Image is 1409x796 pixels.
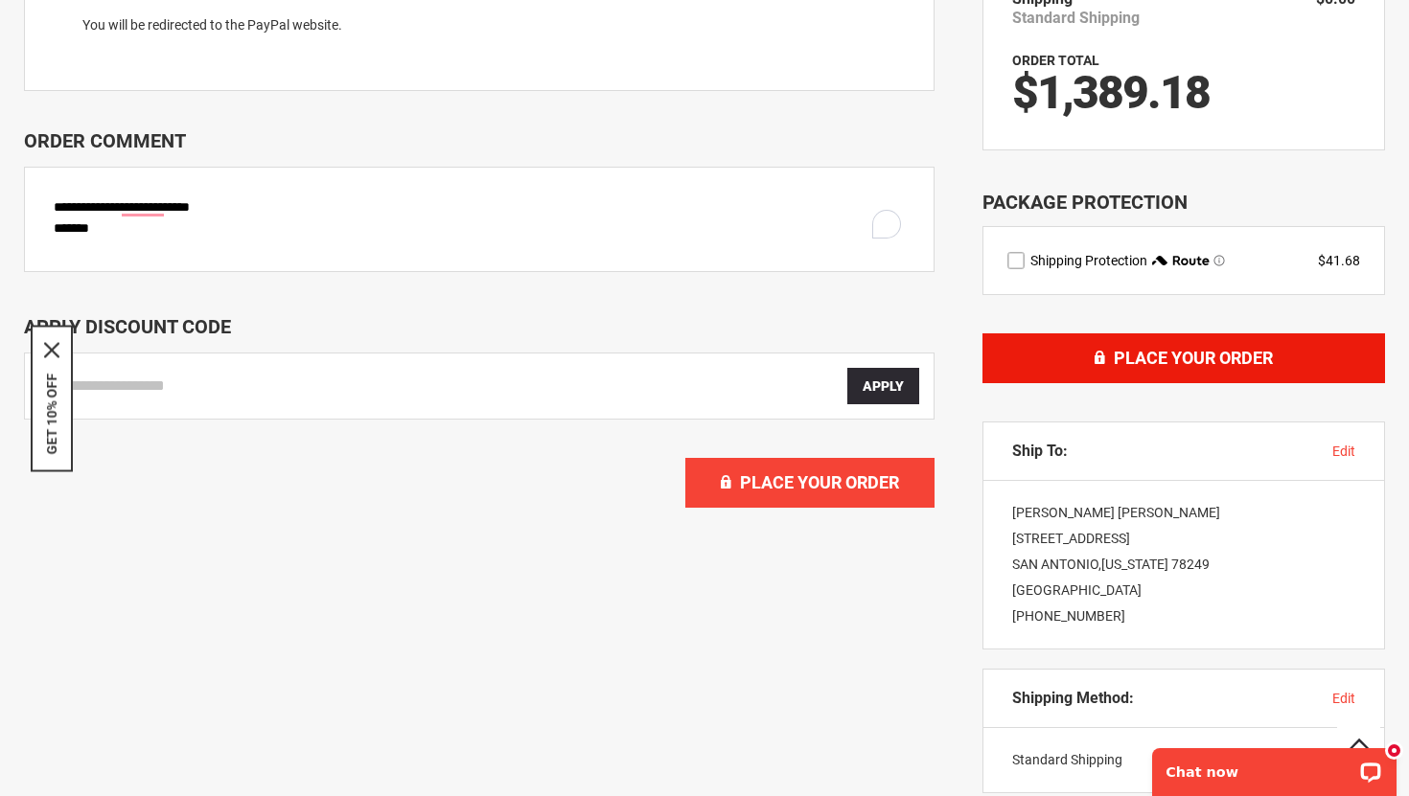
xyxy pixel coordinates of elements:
[983,481,1384,648] div: [PERSON_NAME] [PERSON_NAME] [STREET_ADDRESS] SAN ANTONIO , 78249 [GEOGRAPHIC_DATA]
[1101,557,1168,572] span: [US_STATE]
[1012,752,1122,767] span: Standard Shipping
[1012,53,1099,68] strong: Order Total
[1332,442,1355,461] button: edit
[24,315,231,338] span: Apply Discount Code
[1213,255,1225,266] span: Learn more
[1332,691,1355,706] span: edit
[982,333,1385,383] button: Place Your Order
[1007,251,1360,270] div: route shipping protection selector element
[1012,608,1125,624] a: [PHONE_NUMBER]
[863,378,904,394] span: Apply
[44,342,59,357] button: Close
[24,129,935,152] p: Order Comment
[24,167,935,272] textarea: To enrich screen reader interactions, please activate Accessibility in Grammarly extension settings
[847,368,919,404] button: Apply
[740,472,899,492] span: Place Your Order
[1140,736,1409,796] iframe: LiveChat chat widget
[1030,253,1147,268] span: Shipping Protection
[1012,9,1140,28] span: Standard Shipping
[1332,689,1355,708] button: edit
[82,17,342,33] span: You will be redirected to the PayPal website.
[1012,442,1068,461] span: Ship To:
[1114,348,1273,368] span: Place Your Order
[82,44,905,66] iframe: PayPal Message 1
[1012,65,1210,120] span: $1,389.18
[982,189,1385,216] div: Package Protection
[685,458,935,508] button: Place Your Order
[44,373,59,454] button: GET 10% OFF
[1332,443,1355,459] span: edit
[1012,689,1134,708] span: Shipping Method:
[1318,251,1360,270] div: $41.68
[44,342,59,357] svg: close icon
